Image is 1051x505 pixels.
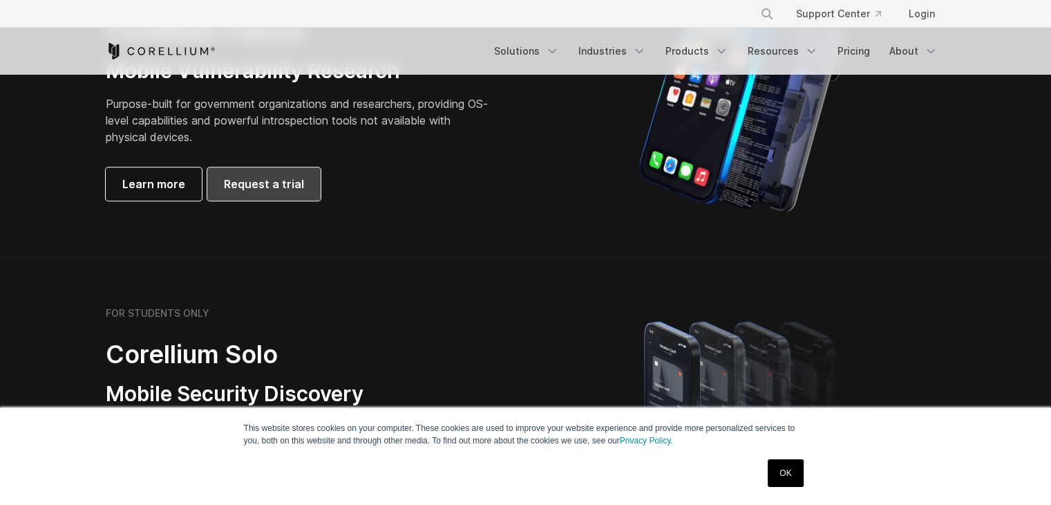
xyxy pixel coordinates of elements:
a: Learn more [106,167,202,201]
p: Purpose-built for government organizations and researchers, providing OS-level capabilities and p... [106,95,493,145]
a: Products [657,39,737,64]
div: Navigation Menu [744,1,946,26]
h6: FOR STUDENTS ONLY [106,307,209,320]
a: Privacy Policy. [620,436,673,446]
a: Pricing [829,39,878,64]
a: Support Center [785,1,892,26]
a: Industries [570,39,654,64]
h3: Mobile Security Discovery [106,381,493,407]
span: Learn more [122,176,185,192]
div: Navigation Menu [486,39,946,64]
a: Corellium Home [106,43,216,59]
button: Search [755,1,779,26]
a: About [881,39,946,64]
a: Solutions [486,39,567,64]
h2: Corellium Solo [106,339,493,370]
a: OK [768,459,803,487]
a: Request a trial [207,167,321,201]
span: Request a trial [224,176,304,192]
a: Login [898,1,946,26]
p: This website stores cookies on your computer. These cookies are used to improve your website expe... [244,422,808,447]
a: Resources [739,39,826,64]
